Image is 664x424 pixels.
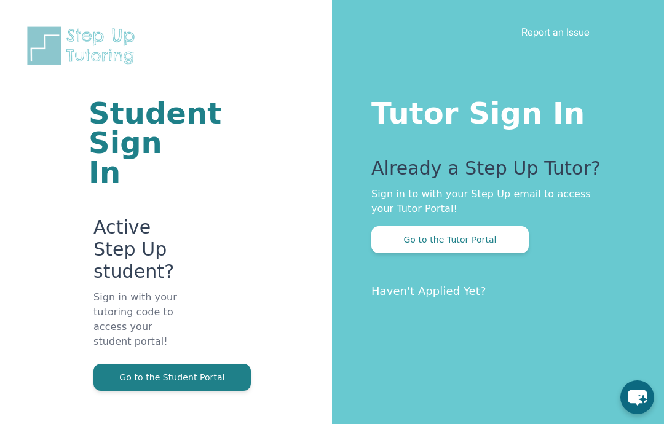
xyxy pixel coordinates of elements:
p: Already a Step Up Tutor? [371,157,615,187]
button: Go to the Student Portal [93,364,251,391]
h1: Student Sign In [89,98,184,187]
a: Report an Issue [521,26,590,38]
p: Sign in with your tutoring code to access your student portal! [93,290,184,364]
img: Step Up Tutoring horizontal logo [25,25,143,67]
p: Sign in to with your Step Up email to access your Tutor Portal! [371,187,615,216]
a: Haven't Applied Yet? [371,285,486,297]
button: Go to the Tutor Portal [371,226,529,253]
a: Go to the Tutor Portal [371,234,529,245]
button: chat-button [620,380,654,414]
p: Active Step Up student? [93,216,184,290]
h1: Tutor Sign In [371,93,615,128]
a: Go to the Student Portal [93,371,251,383]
